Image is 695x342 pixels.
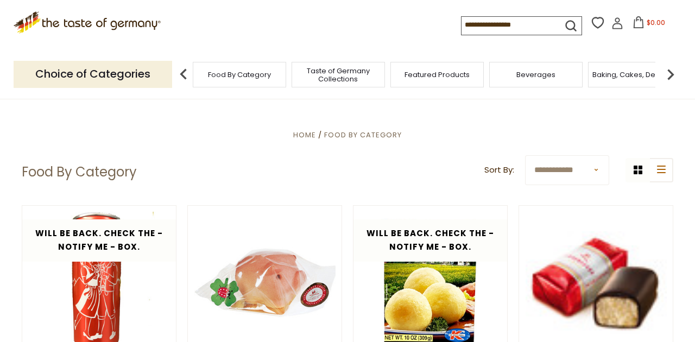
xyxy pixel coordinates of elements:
[14,61,172,87] p: Choice of Categories
[484,163,514,177] label: Sort By:
[625,16,672,33] button: $0.00
[519,225,673,340] img: Niederegger "Classics Petit" Dark Chocolate Covered Marzipan Loaf, 15g
[324,130,402,140] a: Food By Category
[293,130,316,140] a: Home
[592,71,677,79] a: Baking, Cakes, Desserts
[295,67,382,83] a: Taste of Germany Collections
[405,71,470,79] a: Featured Products
[22,164,137,180] h1: Food By Category
[647,18,665,27] span: $0.00
[516,71,555,79] a: Beverages
[208,71,271,79] a: Food By Category
[173,64,194,85] img: previous arrow
[660,64,681,85] img: next arrow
